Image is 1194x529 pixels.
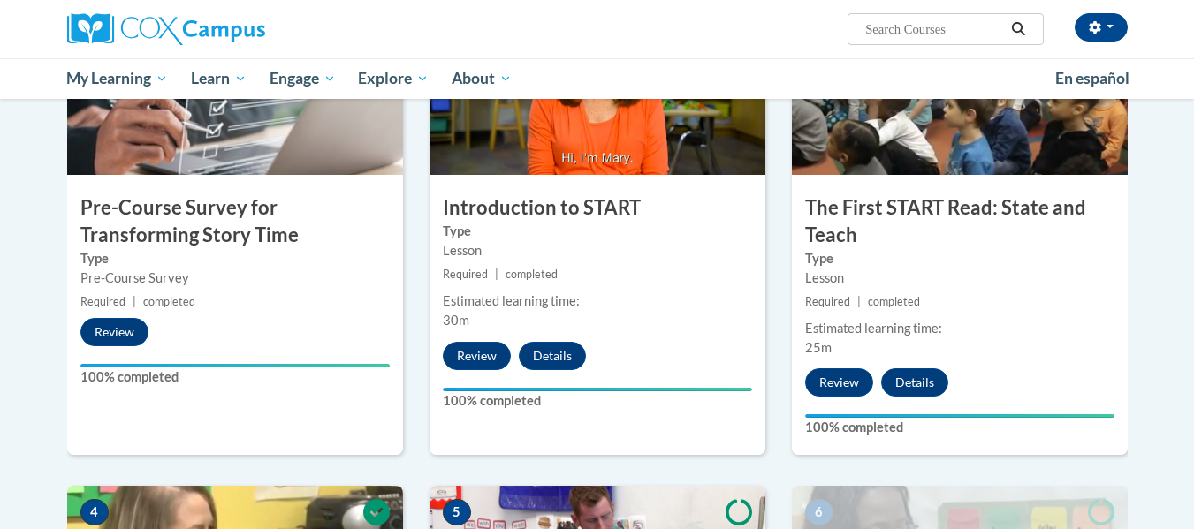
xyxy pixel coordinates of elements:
span: | [495,268,498,281]
span: 6 [805,499,833,525]
label: 100% completed [805,418,1114,437]
span: | [857,295,861,308]
a: Explore [346,58,440,99]
span: completed [868,295,920,308]
span: About [452,68,512,89]
span: Required [805,295,850,308]
span: 30m [443,313,469,328]
a: About [440,58,523,99]
a: My Learning [56,58,180,99]
img: Cox Campus [67,13,265,45]
span: | [133,295,136,308]
h3: Introduction to START [430,194,765,222]
label: 100% completed [443,391,752,411]
input: Search Courses [863,19,1005,40]
button: Review [80,318,148,346]
a: Learn [179,58,258,99]
div: Your progress [80,364,390,367]
div: Your progress [805,414,1114,418]
label: Type [805,249,1114,268]
span: Required [443,268,488,281]
div: Main menu [41,58,1154,99]
span: Required [80,295,125,308]
span: completed [506,268,558,281]
a: Cox Campus [67,13,403,45]
button: Account Settings [1075,13,1128,42]
label: 100% completed [80,367,390,387]
span: My Learning [66,68,168,89]
span: En español [1055,69,1129,87]
button: Review [443,342,511,370]
span: 4 [80,499,109,525]
a: Engage [258,58,347,99]
label: Type [80,249,390,268]
a: En español [1044,60,1141,97]
span: completed [143,295,195,308]
div: Lesson [443,241,752,261]
span: 5 [443,499,471,525]
div: Estimated learning time: [805,319,1114,338]
div: Pre-Course Survey [80,268,390,288]
div: Your progress [443,388,752,391]
label: Type [443,222,752,241]
div: Estimated learning time: [443,291,752,311]
span: Learn [191,68,247,89]
button: Search [1005,19,1031,40]
button: Details [519,342,586,370]
h3: The First START Read: State and Teach [792,194,1128,249]
span: Explore [358,68,429,89]
button: Review [805,368,873,397]
h3: Pre-Course Survey for Transforming Story Time [67,194,403,249]
span: Engage [270,68,336,89]
button: Details [881,368,948,397]
span: 25m [805,340,832,355]
div: Lesson [805,268,1114,288]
